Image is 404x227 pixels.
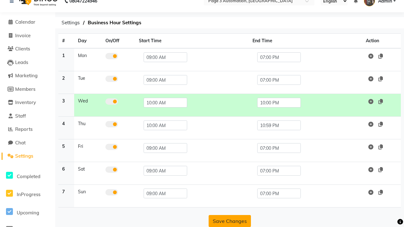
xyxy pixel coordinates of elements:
[17,173,40,179] span: Completed
[2,45,54,53] a: Clients
[58,162,74,185] th: 6
[15,46,30,52] span: Clients
[15,126,33,132] span: Reports
[74,71,101,94] td: Tue
[2,113,54,120] a: Staff
[58,34,74,49] th: #
[58,185,74,207] th: 7
[74,185,101,207] td: Sun
[85,17,145,28] span: Business Hour Settings
[2,86,54,93] a: Members
[15,153,33,159] span: Settings
[74,48,101,71] td: Mon
[2,59,54,66] a: Leads
[74,139,101,162] td: Fri
[362,34,401,49] th: Action
[15,86,35,92] span: Members
[74,34,101,49] th: Day
[58,17,83,28] span: Settings
[58,71,74,94] th: 2
[2,19,54,26] a: Calendar
[135,34,249,49] th: Start Time
[2,126,54,133] a: Reports
[2,99,54,106] a: Inventory
[15,19,35,25] span: Calendar
[209,215,251,227] button: Save Changes
[17,191,40,197] span: InProgress
[74,162,101,185] td: Sat
[74,117,101,139] td: Thu
[249,34,362,49] th: End Time
[74,94,101,117] td: Wed
[2,153,54,160] a: Settings
[2,72,54,79] a: Marketing
[17,210,39,216] span: Upcoming
[15,99,36,105] span: Inventory
[2,32,54,39] a: Invoice
[15,113,26,119] span: Staff
[15,59,28,65] span: Leads
[102,34,135,49] th: On/Off
[58,117,74,139] th: 4
[58,139,74,162] th: 5
[15,32,31,38] span: Invoice
[2,139,54,147] a: Chat
[58,48,74,71] th: 1
[15,73,38,79] span: Marketing
[15,140,26,146] span: Chat
[58,94,74,117] th: 3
